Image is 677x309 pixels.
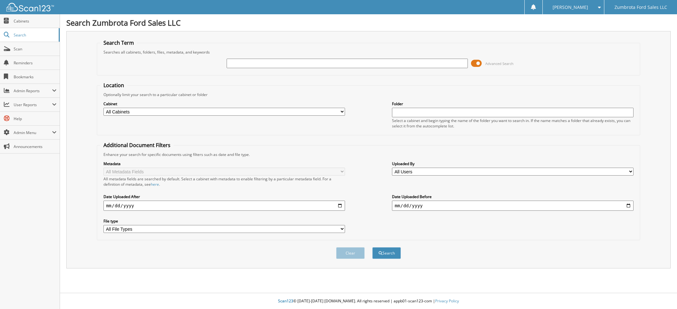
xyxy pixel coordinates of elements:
[392,201,633,211] input: end
[60,293,677,309] div: © [DATE]-[DATE] [DOMAIN_NAME]. All rights reserved | appb01-scan123-com |
[66,17,671,28] h1: Search Zumbrota Ford Sales LLC
[151,182,159,187] a: here
[14,60,56,66] span: Reminders
[14,32,56,38] span: Search
[392,194,633,199] label: Date Uploaded Before
[100,39,137,46] legend: Search Term
[103,218,345,224] label: File type
[100,142,174,149] legend: Additional Document Filters
[614,5,667,9] span: Zumbrota Ford Sales LLC
[14,74,56,80] span: Bookmarks
[372,247,401,259] button: Search
[103,194,345,199] label: Date Uploaded After
[553,5,588,9] span: [PERSON_NAME]
[14,46,56,52] span: Scan
[100,82,127,89] legend: Location
[485,61,514,66] span: Advanced Search
[100,92,637,97] div: Optionally limit your search to a particular cabinet or folder
[435,298,459,304] a: Privacy Policy
[392,161,633,166] label: Uploaded By
[278,298,293,304] span: Scan123
[14,102,52,107] span: User Reports
[392,118,633,129] div: Select a cabinet and begin typing the name of the folder you want to search in. If the name match...
[100,152,637,157] div: Enhance your search for specific documents using filters such as date and file type.
[103,161,345,166] label: Metadata
[14,88,52,93] span: Admin Reports
[336,247,365,259] button: Clear
[103,201,345,211] input: start
[100,49,637,55] div: Searches all cabinets, folders, files, metadata, and keywords
[14,144,56,149] span: Announcements
[14,116,56,121] span: Help
[103,101,345,106] label: Cabinet
[14,18,56,24] span: Cabinets
[392,101,633,106] label: Folder
[6,3,54,11] img: scan123-logo-white.svg
[103,176,345,187] div: All metadata fields are searched by default. Select a cabinet with metadata to enable filtering b...
[14,130,52,135] span: Admin Menu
